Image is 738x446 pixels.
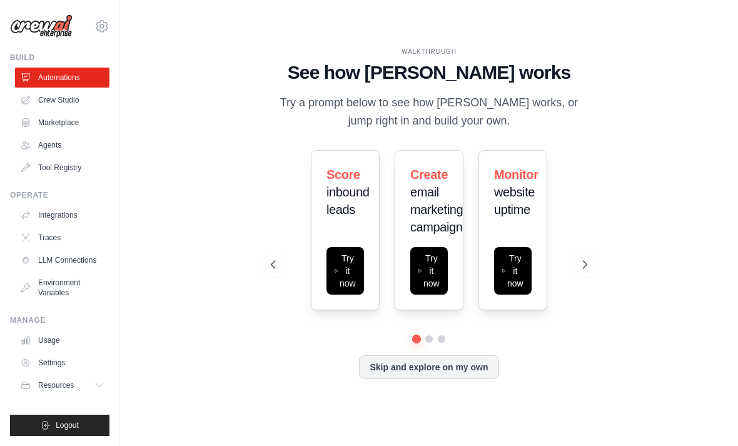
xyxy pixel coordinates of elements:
span: email marketing campaigns [410,185,468,234]
span: Score [326,168,360,181]
h1: See how [PERSON_NAME] works [271,61,587,84]
button: Try it now [326,247,364,295]
button: Try it now [494,247,532,295]
div: WALKTHROUGH [271,47,587,56]
span: Monitor [494,168,538,181]
a: Integrations [15,205,109,225]
button: Resources [15,375,109,395]
a: Marketplace [15,113,109,133]
div: Build [10,53,109,63]
div: Manage [10,315,109,325]
span: Resources [38,380,74,390]
a: Environment Variables [15,273,109,303]
a: Settings [15,353,109,373]
button: Logout [10,415,109,436]
a: Agents [15,135,109,155]
img: Logo [10,14,73,38]
a: LLM Connections [15,250,109,270]
a: Crew Studio [15,90,109,110]
span: inbound leads [326,185,369,216]
a: Traces [15,228,109,248]
a: Usage [15,330,109,350]
button: Try it now [410,247,448,295]
p: Try a prompt below to see how [PERSON_NAME] works, or jump right in and build your own. [271,94,587,131]
button: Skip and explore on my own [359,355,498,379]
a: Automations [15,68,109,88]
span: website uptime [494,185,535,216]
span: Create [410,168,448,181]
span: Logout [56,420,79,430]
a: Tool Registry [15,158,109,178]
div: Operate [10,190,109,200]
